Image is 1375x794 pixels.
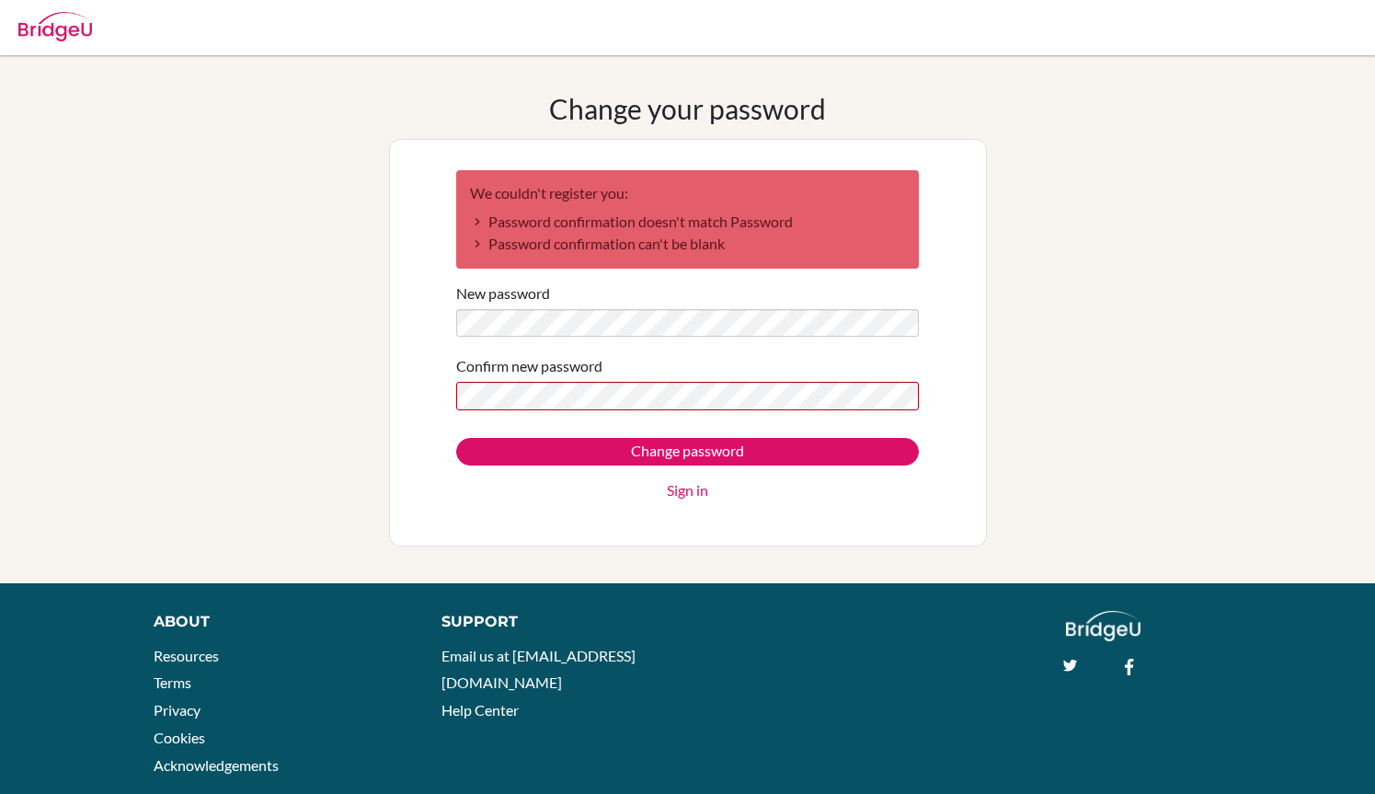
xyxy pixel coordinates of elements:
a: Acknowledgements [154,756,279,774]
label: New password [456,282,550,305]
li: Password confirmation doesn't match Password [470,211,905,233]
h1: Change your password [549,92,826,125]
a: Terms [154,673,191,691]
img: Bridge-U [18,12,92,41]
a: Privacy [154,701,201,719]
a: Resources [154,647,219,664]
a: Cookies [154,729,205,746]
h2: We couldn't register you: [470,184,905,201]
img: logo_white@2x-f4f0deed5e89b7ecb1c2cc34c3e3d731f90f0f143d5ea2071677605dd97b5244.png [1066,611,1140,641]
a: Help Center [441,701,519,719]
div: Support [441,611,669,633]
a: Email us at [EMAIL_ADDRESS][DOMAIN_NAME] [441,647,636,692]
input: Change password [456,438,919,466]
div: About [154,611,400,633]
label: Confirm new password [456,355,602,377]
li: Password confirmation can't be blank [470,233,905,255]
a: Sign in [667,479,708,501]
